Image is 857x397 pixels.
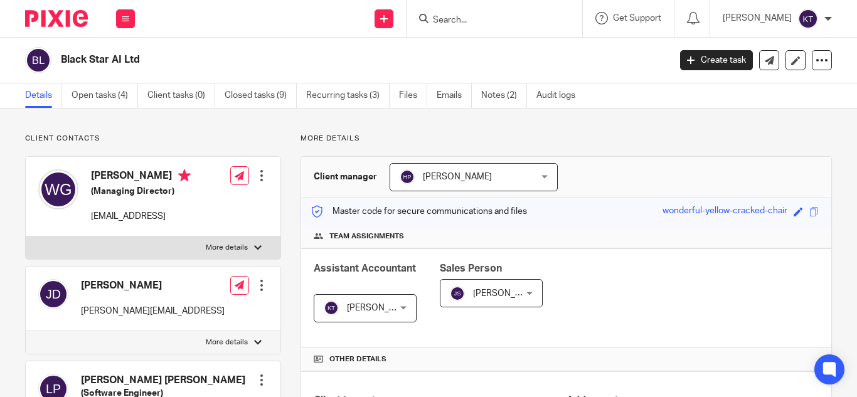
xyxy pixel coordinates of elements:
[206,243,248,253] p: More details
[432,15,545,26] input: Search
[329,231,404,241] span: Team assignments
[38,169,78,209] img: svg%3E
[680,50,753,70] a: Create task
[72,83,138,108] a: Open tasks (4)
[25,10,88,27] img: Pixie
[147,83,215,108] a: Client tasks (0)
[613,14,661,23] span: Get Support
[91,185,191,198] h5: (Managing Director)
[81,374,245,387] h4: [PERSON_NAME] [PERSON_NAME]
[324,300,339,315] img: svg%3E
[38,279,68,309] img: svg%3E
[306,83,390,108] a: Recurring tasks (3)
[450,286,465,301] img: svg%3E
[723,12,792,24] p: [PERSON_NAME]
[314,171,377,183] h3: Client manager
[481,83,527,108] a: Notes (2)
[91,210,191,223] p: [EMAIL_ADDRESS]
[61,53,541,66] h2: Black Star AI Ltd
[301,134,832,144] p: More details
[437,83,472,108] a: Emails
[81,305,225,317] p: [PERSON_NAME][EMAIL_ADDRESS]
[423,172,492,181] span: [PERSON_NAME]
[91,169,191,185] h4: [PERSON_NAME]
[399,83,427,108] a: Files
[473,289,542,298] span: [PERSON_NAME]
[225,83,297,108] a: Closed tasks (9)
[25,83,62,108] a: Details
[206,337,248,347] p: More details
[440,263,502,273] span: Sales Person
[81,279,225,292] h4: [PERSON_NAME]
[178,169,191,182] i: Primary
[314,263,416,273] span: Assistant Accountant
[25,47,51,73] img: svg%3E
[798,9,818,29] img: svg%3E
[25,134,281,144] p: Client contacts
[536,83,585,108] a: Audit logs
[400,169,415,184] img: svg%3E
[311,205,527,218] p: Master code for secure communications and files
[329,354,386,364] span: Other details
[347,304,416,312] span: [PERSON_NAME]
[663,204,787,219] div: wonderful-yellow-cracked-chair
